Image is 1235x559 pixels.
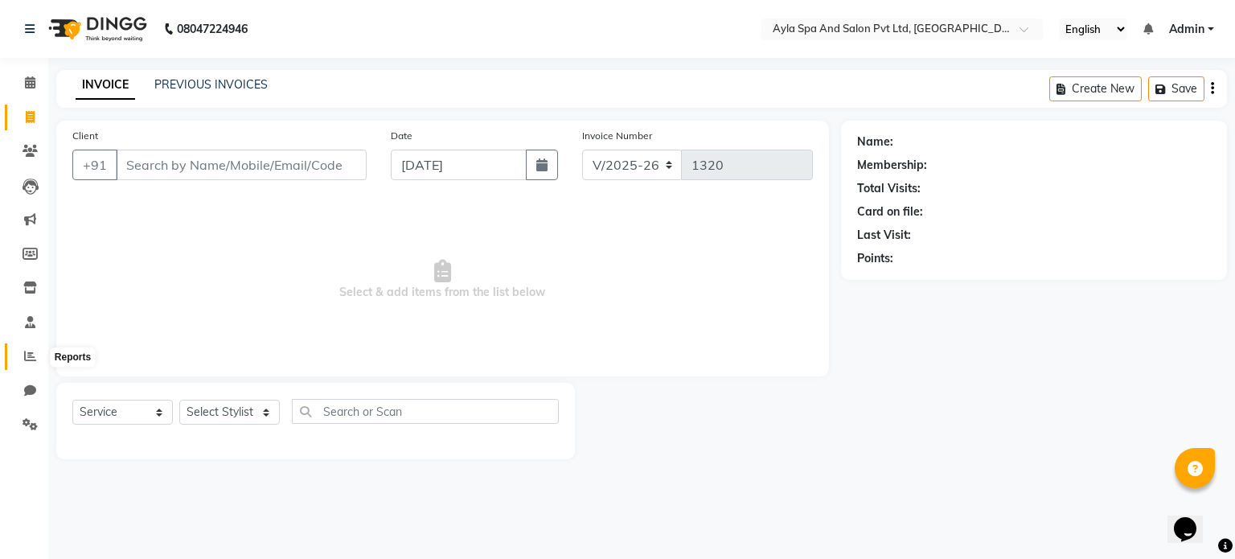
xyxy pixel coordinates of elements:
[41,6,151,51] img: logo
[51,348,95,368] div: Reports
[154,77,268,92] a: PREVIOUS INVOICES
[857,227,911,244] div: Last Visit:
[857,157,927,174] div: Membership:
[72,129,98,143] label: Client
[582,129,652,143] label: Invoice Number
[857,203,923,220] div: Card on file:
[1049,76,1142,101] button: Create New
[72,199,813,360] span: Select & add items from the list below
[857,250,893,267] div: Points:
[1169,21,1204,38] span: Admin
[76,71,135,100] a: INVOICE
[857,180,921,197] div: Total Visits:
[292,399,559,424] input: Search or Scan
[391,129,412,143] label: Date
[1167,495,1219,543] iframe: chat widget
[72,150,117,180] button: +91
[857,134,893,150] div: Name:
[116,150,367,180] input: Search by Name/Mobile/Email/Code
[177,6,248,51] b: 08047224946
[1148,76,1204,101] button: Save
